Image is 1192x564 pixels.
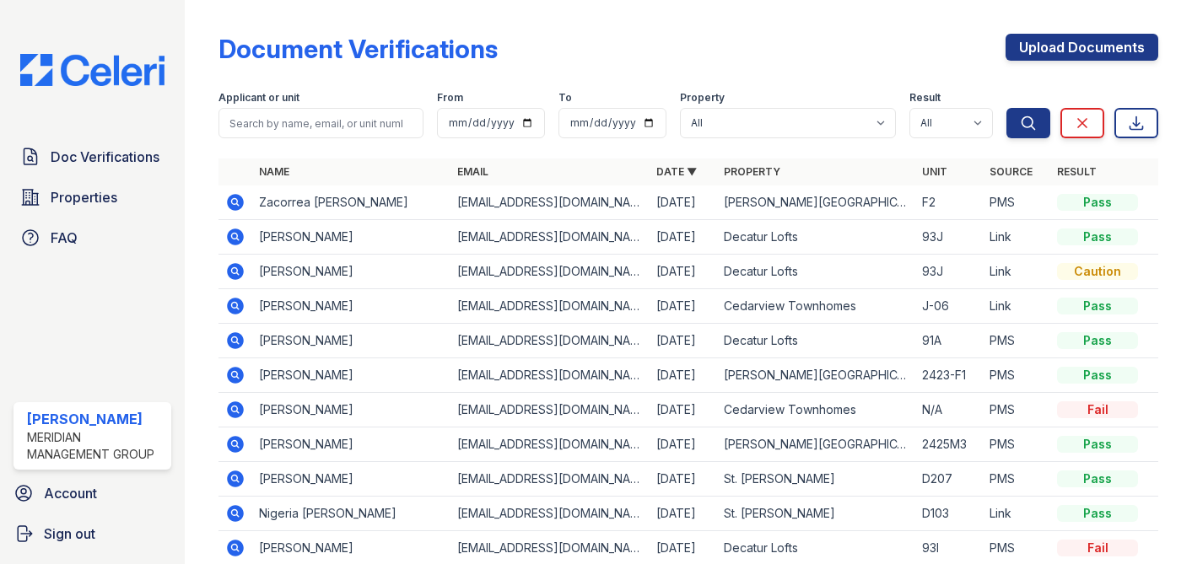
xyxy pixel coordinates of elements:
[990,165,1033,178] a: Source
[717,358,915,393] td: [PERSON_NAME][GEOGRAPHIC_DATA]
[650,255,717,289] td: [DATE]
[51,147,159,167] span: Doc Verifications
[450,220,649,255] td: [EMAIL_ADDRESS][DOMAIN_NAME]
[1057,401,1138,418] div: Fail
[915,324,983,358] td: 91A
[650,393,717,427] td: [DATE]
[650,462,717,497] td: [DATE]
[909,91,941,105] label: Result
[218,91,299,105] label: Applicant or unit
[252,358,450,393] td: [PERSON_NAME]
[915,358,983,393] td: 2423-F1
[650,220,717,255] td: [DATE]
[252,324,450,358] td: [PERSON_NAME]
[650,497,717,531] td: [DATE]
[983,497,1050,531] td: Link
[983,427,1050,462] td: PMS
[218,34,498,64] div: Document Verifications
[650,324,717,358] td: [DATE]
[51,187,117,207] span: Properties
[724,165,780,178] a: Property
[7,517,178,551] a: Sign out
[1057,165,1097,178] a: Result
[450,289,649,324] td: [EMAIL_ADDRESS][DOMAIN_NAME]
[915,393,983,427] td: N/A
[717,497,915,531] td: St. [PERSON_NAME]
[450,358,649,393] td: [EMAIL_ADDRESS][DOMAIN_NAME]
[252,220,450,255] td: [PERSON_NAME]
[27,429,165,463] div: Meridian Management Group
[252,427,450,462] td: [PERSON_NAME]
[1057,298,1138,314] div: Pass
[27,409,165,429] div: [PERSON_NAME]
[437,91,463,105] label: From
[450,393,649,427] td: [EMAIL_ADDRESS][DOMAIN_NAME]
[1057,470,1138,487] div: Pass
[450,185,649,220] td: [EMAIL_ADDRESS][DOMAIN_NAME]
[717,393,915,427] td: Cedarview Townhomes
[922,165,947,178] a: Unit
[717,324,915,358] td: Decatur Lofts
[7,54,178,86] img: CE_Logo_Blue-a8612792a0a2168367f1c8372b55b34899dd931a85d93a1a3d3e32e68fde9ad4.png
[252,462,450,497] td: [PERSON_NAME]
[13,140,171,174] a: Doc Verifications
[983,358,1050,393] td: PMS
[915,220,983,255] td: 93J
[1006,34,1158,61] a: Upload Documents
[983,324,1050,358] td: PMS
[650,427,717,462] td: [DATE]
[1057,367,1138,384] div: Pass
[650,289,717,324] td: [DATE]
[915,255,983,289] td: 93J
[983,185,1050,220] td: PMS
[1057,436,1138,453] div: Pass
[1057,505,1138,522] div: Pass
[450,427,649,462] td: [EMAIL_ADDRESS][DOMAIN_NAME]
[44,483,97,503] span: Account
[680,91,725,105] label: Property
[915,289,983,324] td: J-06
[983,255,1050,289] td: Link
[717,289,915,324] td: Cedarview Townhomes
[558,91,572,105] label: To
[252,289,450,324] td: [PERSON_NAME]
[915,427,983,462] td: 2425M3
[7,476,178,510] a: Account
[450,324,649,358] td: [EMAIL_ADDRESS][DOMAIN_NAME]
[13,180,171,214] a: Properties
[983,220,1050,255] td: Link
[252,497,450,531] td: Nigeria [PERSON_NAME]
[44,524,95,544] span: Sign out
[1057,332,1138,349] div: Pass
[717,462,915,497] td: St. [PERSON_NAME]
[915,497,983,531] td: D103
[450,462,649,497] td: [EMAIL_ADDRESS][DOMAIN_NAME]
[259,165,289,178] a: Name
[1057,540,1138,556] div: Fail
[983,393,1050,427] td: PMS
[656,165,697,178] a: Date ▼
[717,185,915,220] td: [PERSON_NAME][GEOGRAPHIC_DATA]
[252,255,450,289] td: [PERSON_NAME]
[218,108,423,138] input: Search by name, email, or unit number
[1057,263,1138,280] div: Caution
[51,228,78,248] span: FAQ
[252,185,450,220] td: Zacorrea [PERSON_NAME]
[252,393,450,427] td: [PERSON_NAME]
[915,462,983,497] td: D207
[457,165,488,178] a: Email
[650,358,717,393] td: [DATE]
[1057,228,1138,245] div: Pass
[13,221,171,255] a: FAQ
[983,289,1050,324] td: Link
[983,462,1050,497] td: PMS
[915,185,983,220] td: F2
[717,220,915,255] td: Decatur Lofts
[1057,194,1138,211] div: Pass
[717,427,915,462] td: [PERSON_NAME][GEOGRAPHIC_DATA]
[450,255,649,289] td: [EMAIL_ADDRESS][DOMAIN_NAME]
[650,185,717,220] td: [DATE]
[717,255,915,289] td: Decatur Lofts
[450,497,649,531] td: [EMAIL_ADDRESS][DOMAIN_NAME]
